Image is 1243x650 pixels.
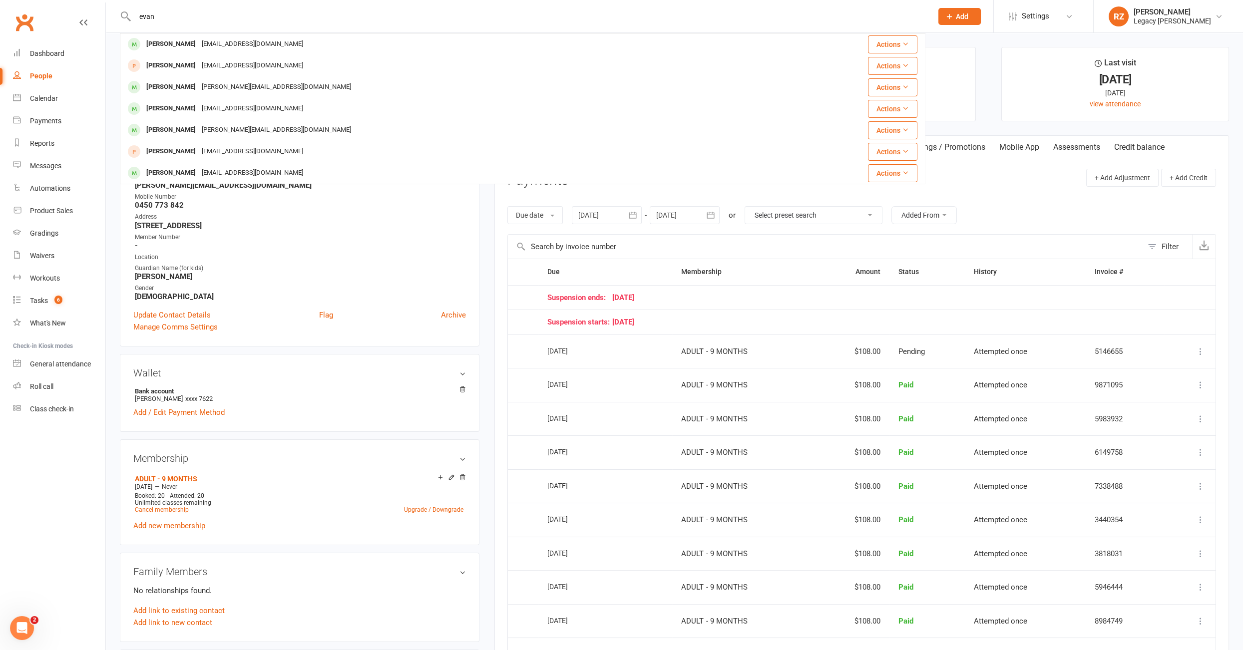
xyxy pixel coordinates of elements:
[974,414,1027,423] span: Attempted once
[162,483,177,490] span: Never
[13,245,105,267] a: Waivers
[143,58,199,73] div: [PERSON_NAME]
[13,353,105,375] a: General attendance kiosk mode
[1086,570,1165,604] td: 5946444
[143,123,199,137] div: [PERSON_NAME]
[10,616,34,640] iframe: Intercom live chat
[199,58,306,73] div: [EMAIL_ADDRESS][DOMAIN_NAME]
[185,395,213,402] span: xxxx 7622
[133,367,466,378] h3: Wallet
[30,382,53,390] div: Roll call
[898,136,992,159] a: Gradings / Promotions
[133,585,466,597] p: No relationships found.
[1086,435,1165,469] td: 6149758
[199,123,354,137] div: [PERSON_NAME][EMAIL_ADDRESS][DOMAIN_NAME]
[815,435,889,469] td: $108.00
[13,87,105,110] a: Calendar
[30,319,66,327] div: What's New
[681,549,747,558] span: ADULT - 9 MONTHS
[815,259,889,285] th: Amount
[1143,235,1192,259] button: Filter
[30,405,74,413] div: Class check-in
[547,318,612,326] span: Suspension starts:
[507,173,568,188] h3: Payments
[547,410,593,426] div: [DATE]
[13,267,105,290] a: Workouts
[1107,136,1172,159] a: Credit balance
[974,515,1027,524] span: Attempted once
[30,360,91,368] div: General attendance
[13,398,105,420] a: Class kiosk mode
[133,386,466,404] li: [PERSON_NAME]
[135,181,466,190] strong: [PERSON_NAME][EMAIL_ADDRESS][DOMAIN_NAME]
[135,253,466,262] div: Location
[404,506,463,513] a: Upgrade / Downgrade
[143,101,199,116] div: [PERSON_NAME]
[135,499,211,506] span: Unlimited classes remaining
[507,206,563,224] button: Due date
[547,511,593,527] div: [DATE]
[974,380,1027,389] span: Attempted once
[815,402,889,436] td: $108.00
[974,549,1027,558] span: Attempted once
[729,209,736,221] div: or
[815,570,889,604] td: $108.00
[974,347,1027,356] span: Attempted once
[135,483,152,490] span: [DATE]
[135,241,466,250] strong: -
[547,444,593,459] div: [DATE]
[992,136,1046,159] a: Mobile App
[815,334,889,368] td: $108.00
[1086,334,1165,368] td: 5146655
[30,184,70,192] div: Automations
[133,406,225,418] a: Add / Edit Payment Method
[938,8,981,25] button: Add
[974,583,1027,592] span: Attempted once
[1162,241,1179,253] div: Filter
[143,166,199,180] div: [PERSON_NAME]
[30,162,61,170] div: Messages
[681,380,747,389] span: ADULT - 9 MONTHS
[135,221,466,230] strong: [STREET_ADDRESS]
[133,566,466,577] h3: Family Members
[13,155,105,177] a: Messages
[13,200,105,222] a: Product Sales
[135,264,466,273] div: Guardian Name (for kids)
[681,448,747,457] span: ADULT - 9 MONTHS
[547,545,593,561] div: [DATE]
[1086,604,1165,638] td: 8984749
[1086,503,1165,537] td: 3440354
[133,521,205,530] a: Add new membership
[898,583,913,592] span: Paid
[13,132,105,155] a: Reports
[898,347,925,356] span: Pending
[30,229,58,237] div: Gradings
[681,515,747,524] span: ADULT - 9 MONTHS
[547,294,612,302] span: Suspension ends:
[135,292,466,301] strong: [DEMOGRAPHIC_DATA]
[30,207,73,215] div: Product Sales
[30,297,48,305] div: Tasks
[135,506,189,513] a: Cancel membership
[974,617,1027,626] span: Attempted once
[135,272,466,281] strong: [PERSON_NAME]
[965,259,1086,285] th: History
[547,343,593,358] div: [DATE]
[891,206,957,224] button: Added From
[30,616,38,624] span: 2
[30,252,54,260] div: Waivers
[898,549,913,558] span: Paid
[319,309,333,321] a: Flag
[1086,537,1165,571] td: 3818031
[13,312,105,334] a: What's New
[681,583,747,592] span: ADULT - 9 MONTHS
[956,12,968,20] span: Add
[868,121,917,139] button: Actions
[672,259,815,285] th: Membership
[30,139,54,147] div: Reports
[1161,169,1216,187] button: + Add Credit
[681,414,747,423] span: ADULT - 9 MONTHS
[889,259,965,285] th: Status
[143,80,199,94] div: [PERSON_NAME]
[133,309,211,321] a: Update Contact Details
